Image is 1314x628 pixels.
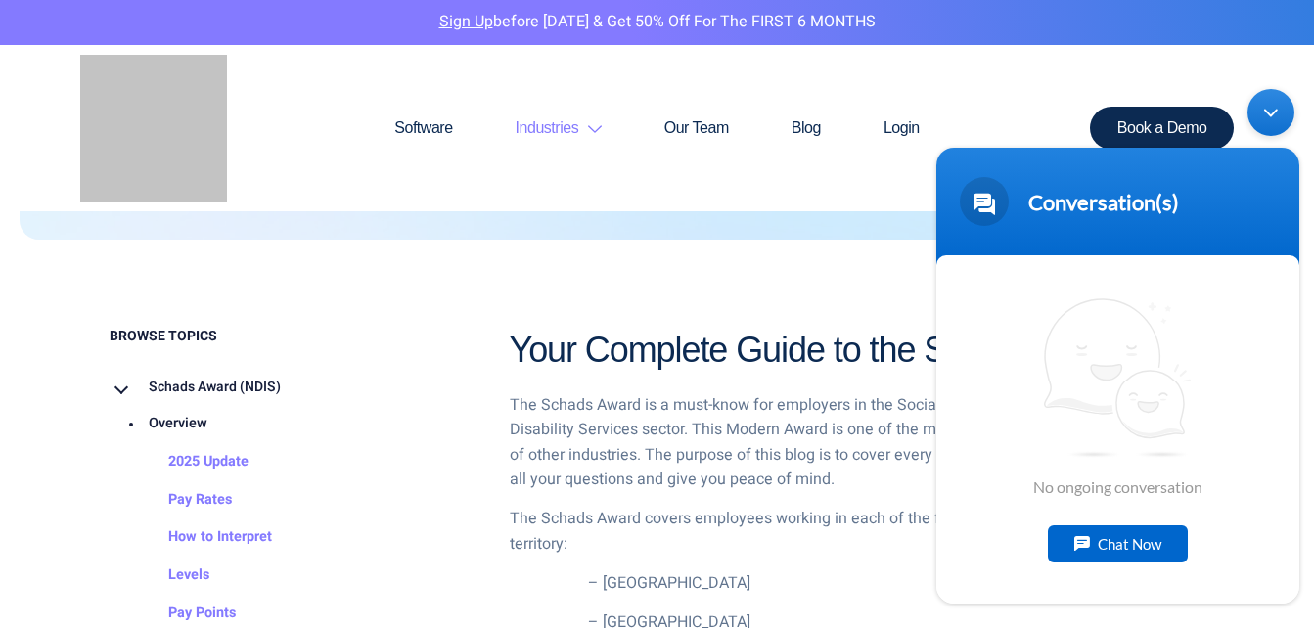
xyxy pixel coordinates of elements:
li: – [GEOGRAPHIC_DATA] [588,571,1205,597]
a: Login [852,81,951,175]
a: Levels [129,557,209,595]
p: The Schads Award is a must-know for employers in the Social, Community, Home Care And Disability ... [510,393,1205,493]
a: Software [363,81,483,175]
p: before [DATE] & Get 50% Off for the FIRST 6 MONTHS [15,10,1299,35]
a: Schads Award (NDIS) [110,369,281,406]
iframe: SalesIQ Chatwindow [927,79,1309,613]
a: 2025 Update [129,443,249,481]
a: How to Interpret [129,518,272,557]
a: Blog [760,81,852,175]
a: Pay Rates [129,481,232,519]
a: Industries [484,81,633,175]
a: Sign Up [439,10,493,33]
p: The Schads Award covers employees working in each of the four sub-sectors in every state and terr... [510,507,1205,557]
a: Our Team [633,81,760,175]
a: Overview [110,405,207,443]
h2: Your Complete Guide to the Schads Award [510,328,1205,374]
